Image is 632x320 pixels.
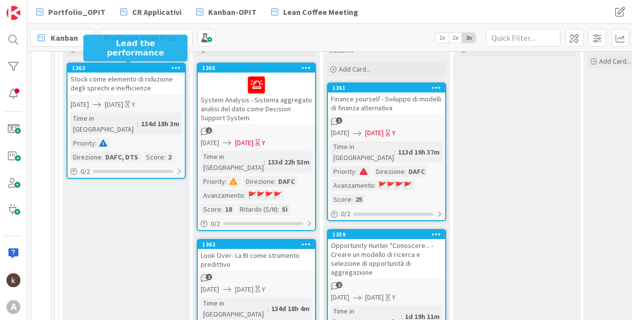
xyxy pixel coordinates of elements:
[202,241,315,248] div: 1362
[235,284,253,295] span: [DATE]
[225,176,227,187] span: :
[374,166,404,177] div: Direzione
[165,152,174,162] div: 2
[201,298,267,320] div: Time in [GEOGRAPHIC_DATA]
[394,147,395,158] span: :
[137,118,139,129] span: :
[223,204,235,215] div: 18
[336,282,342,288] span: 2
[198,240,315,249] div: 1362
[206,127,212,134] span: 2
[190,3,262,21] a: Kanban-OPIT
[469,45,501,54] span: Add Card...
[269,303,312,314] div: 134d 18h 4m
[332,231,445,238] div: 1359
[198,73,315,124] div: System Analysis - Sistema aggregato analisi del dato come Decision Support System
[198,64,315,124] div: 1365System Analysis - Sistema aggregato analisi del dato come Decision Support System
[71,99,89,110] span: [DATE]
[198,249,315,271] div: Look Over- La BI come strumento predittivo
[353,194,365,205] div: 25
[328,83,445,114] div: 1361Finance yourself - Sviluppo di modelli di finanza alternativa
[267,303,269,314] span: :
[201,151,264,173] div: Time in [GEOGRAPHIC_DATA]
[144,152,164,162] div: Score
[328,83,445,92] div: 1361
[68,64,185,94] div: 1363Stock come elemento di riduzione degli sprechi e inefficienze
[68,73,185,94] div: Stock come elemento di riduzione degli sprechi e inefficienze
[71,113,137,135] div: Time in [GEOGRAPHIC_DATA]
[198,218,315,230] div: 0/2
[265,3,364,21] a: Lean Coffee Meeting
[265,157,312,167] div: 133d 22h 53m
[339,65,371,74] span: Add Card...
[103,152,141,162] div: DAFC, DTS
[331,141,394,163] div: Time in [GEOGRAPHIC_DATA]
[105,99,123,110] span: [DATE]
[132,6,181,18] span: CR Applicativi
[599,57,631,66] span: Add Card...
[331,166,355,177] div: Priority
[202,65,315,72] div: 1365
[80,166,90,177] span: 0 / 2
[365,128,384,138] span: [DATE]
[374,180,376,191] span: :
[248,191,282,200] span: 🚩🚩🚩🚩
[68,64,185,73] div: 1363
[328,230,445,279] div: 1359Opportunity Hunter "Conoscere... - Creare un modello di ricerca e selezione di opportunità di...
[79,45,110,54] span: Add Card...
[328,230,445,239] div: 1359
[243,176,274,187] div: Direzione
[201,284,219,295] span: [DATE]
[235,138,253,148] span: [DATE]
[486,29,560,47] input: Quick Filter...
[355,166,357,177] span: :
[341,209,350,219] span: 0 / 2
[331,194,351,205] div: Score
[6,273,20,287] img: kh
[206,274,212,280] span: 2
[6,300,20,314] div: A
[328,239,445,279] div: Opportunity Hunter "Conoscere... - Creare un modello di ricerca e selezione di opportunità di agg...
[328,92,445,114] div: Finance yourself - Sviluppo di modelli di finanza alternativa
[6,6,20,20] img: Visit kanbanzone.com
[336,117,342,124] span: 1
[164,152,165,162] span: :
[404,166,406,177] span: :
[279,204,290,215] div: Sì
[365,292,384,303] span: [DATE]
[211,219,220,229] span: 0 / 2
[351,194,353,205] span: :
[283,6,358,18] span: Lean Coffee Meeting
[72,65,185,72] div: 1363
[48,6,105,18] span: Portfolio_OPIT
[198,240,315,271] div: 1362Look Over- La BI come strumento predittivo
[244,190,245,201] span: :
[201,190,244,201] div: Avanzamento
[139,118,182,129] div: 134d 18h 3m
[201,204,221,215] div: Score
[71,152,101,162] div: Direzione
[262,284,265,295] div: Y
[331,292,349,303] span: [DATE]
[68,165,185,178] div: 0/2
[114,3,187,21] a: CR Applicativi
[87,38,184,57] h5: Lead the performance
[264,157,265,167] span: :
[104,33,176,43] b: Portfolio Strat Plan
[71,138,95,149] div: Priority
[101,152,103,162] span: :
[209,45,240,54] span: Add Card...
[435,33,449,43] span: 1x
[462,33,475,43] span: 3x
[378,181,412,190] span: 🚩🚩🚩🚩
[449,33,462,43] span: 2x
[262,138,265,148] div: Y
[276,176,297,187] div: DAFC
[392,292,395,303] div: Y
[392,128,395,138] div: Y
[208,6,256,18] span: Kanban-OPIT
[132,99,135,110] div: Y
[237,204,278,215] div: Ritardo (S/N)
[221,204,223,215] span: :
[201,176,225,187] div: Priority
